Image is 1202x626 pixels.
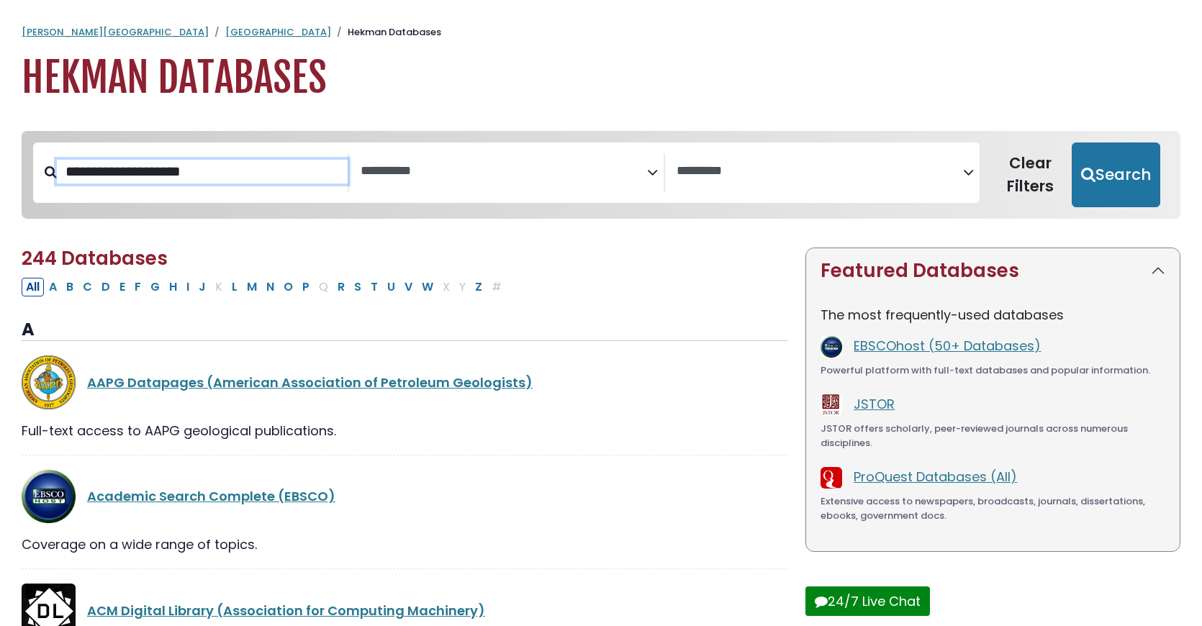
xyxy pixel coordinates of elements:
button: Filter Results M [243,278,261,296]
button: Filter Results N [262,278,279,296]
a: ProQuest Databases (All) [854,468,1017,486]
li: Hekman Databases [331,25,441,40]
button: Filter Results S [350,278,366,296]
button: Filter Results U [383,278,399,296]
button: Filter Results T [366,278,382,296]
p: The most frequently-used databases [821,305,1165,325]
button: Filter Results J [194,278,210,296]
div: Coverage on a wide range of topics. [22,535,788,554]
button: Filter Results F [130,278,145,296]
div: Extensive access to newspapers, broadcasts, journals, dissertations, ebooks, government docs. [821,494,1165,522]
a: ACM Digital Library (Association for Computing Machinery) [87,602,485,620]
nav: breadcrumb [22,25,1180,40]
button: Filter Results O [279,278,297,296]
button: Filter Results W [417,278,438,296]
button: Filter Results V [400,278,417,296]
button: All [22,278,44,296]
div: JSTOR offers scholarly, peer-reviewed journals across numerous disciplines. [821,422,1165,450]
a: Academic Search Complete (EBSCO) [87,487,335,505]
button: Filter Results H [165,278,181,296]
h3: A [22,319,788,341]
button: Filter Results E [115,278,130,296]
button: Filter Results B [62,278,78,296]
a: JSTOR [854,395,895,413]
button: Filter Results D [97,278,114,296]
button: Submit for Search Results [1072,142,1160,207]
button: 24/7 Live Chat [805,586,930,616]
a: AAPG Datapages (American Association of Petroleum Geologists) [87,373,533,391]
textarea: Search [361,164,647,179]
div: Powerful platform with full-text databases and popular information. [821,363,1165,378]
button: Filter Results Z [471,278,487,296]
button: Filter Results P [298,278,314,296]
div: Full-text access to AAPG geological publications. [22,421,788,440]
span: 244 Databases [22,245,168,271]
div: Alpha-list to filter by first letter of database name [22,277,507,295]
textarea: Search [677,164,963,179]
a: [PERSON_NAME][GEOGRAPHIC_DATA] [22,25,209,39]
button: Filter Results I [182,278,194,296]
button: Clear Filters [988,142,1072,207]
input: Search database by title or keyword [57,160,348,183]
button: Filter Results C [78,278,96,296]
a: EBSCOhost (50+ Databases) [854,337,1041,355]
a: [GEOGRAPHIC_DATA] [225,25,331,39]
button: Filter Results R [333,278,349,296]
h1: Hekman Databases [22,54,1180,102]
button: Filter Results L [227,278,242,296]
button: Filter Results G [146,278,164,296]
button: Featured Databases [806,248,1180,294]
button: Filter Results A [45,278,61,296]
nav: Search filters [22,131,1180,219]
